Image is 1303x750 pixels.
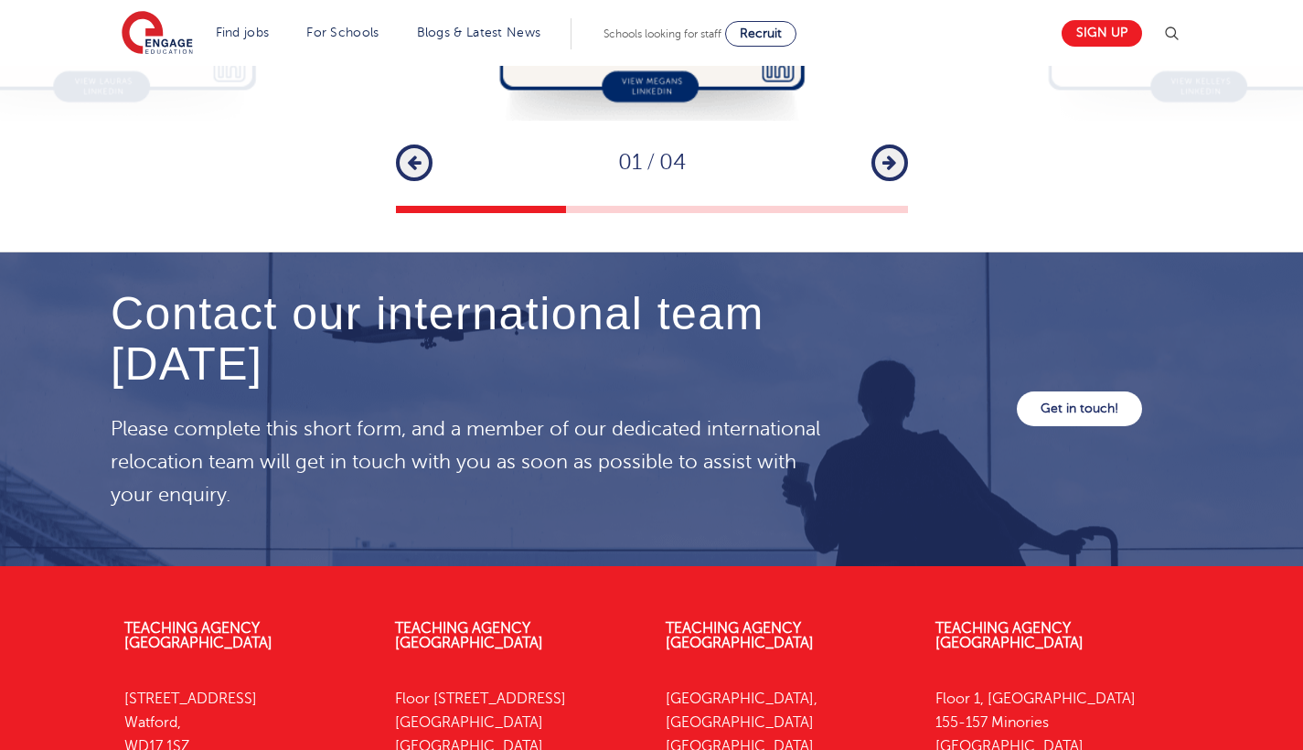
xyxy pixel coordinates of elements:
a: Recruit [725,21,796,47]
h4: Contact our international team [DATE] [111,289,835,390]
span: / [642,150,659,175]
a: Teaching Agency [GEOGRAPHIC_DATA] [935,620,1084,651]
span: 04 [659,150,686,175]
a: Get in touch! [1017,391,1142,426]
a: Blogs & Latest News [417,26,541,39]
a: Teaching Agency [GEOGRAPHIC_DATA] [395,620,543,651]
img: Engage Education [122,11,193,57]
a: Sign up [1062,20,1142,47]
a: Teaching Agency [GEOGRAPHIC_DATA] [124,620,272,651]
a: For Schools [306,26,379,39]
span: Schools looking for staff [603,27,721,40]
button: 2 of 3 [566,206,737,213]
a: Teaching Agency [GEOGRAPHIC_DATA] [666,620,814,651]
p: Please complete this short form, and a member of our dedicated international relocation team will... [111,412,835,511]
span: 01 [618,150,642,175]
button: 3 of 3 [737,206,908,213]
a: Find jobs [216,26,270,39]
span: Recruit [740,27,782,40]
button: 1 of 3 [396,206,567,213]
